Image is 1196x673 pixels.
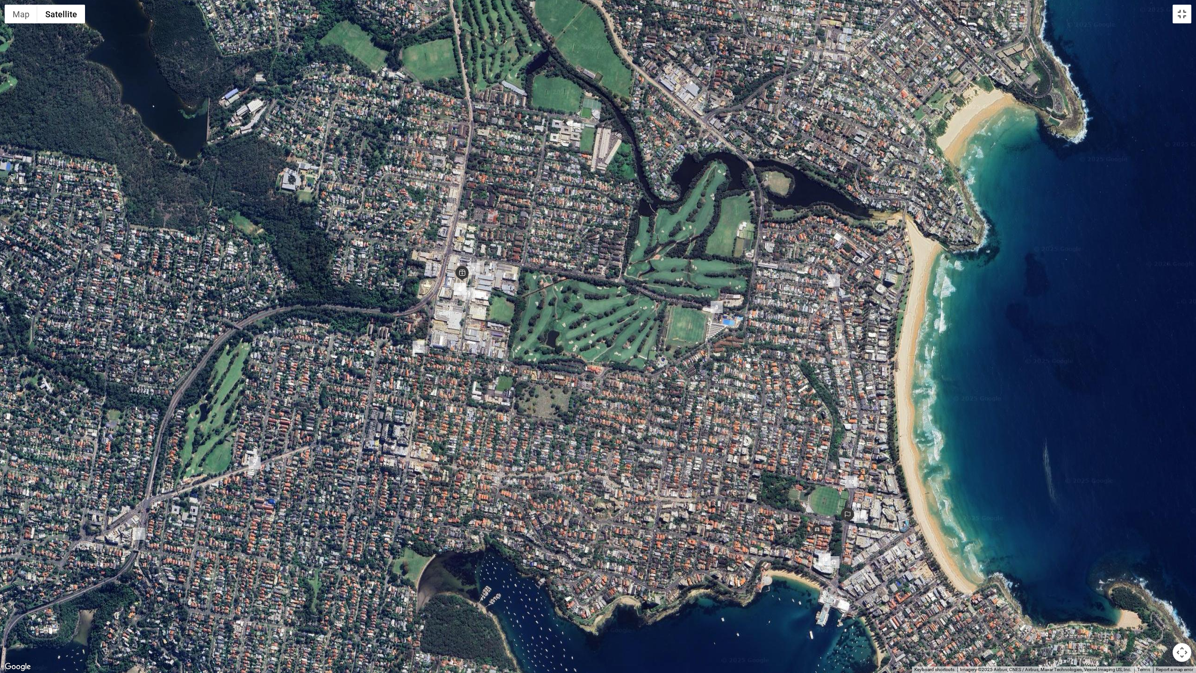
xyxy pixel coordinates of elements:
div: 9 [828,274,840,286]
button: Keyboard shortcuts [914,666,954,673]
div: 10 [845,476,857,488]
span: Imagery ©2025 Airbus, CNES / Airbus, Maxar Technologies, Vexcel Imaging US, Inc. [960,667,1132,672]
div: 11 [854,511,866,523]
a: Terms (opens in new tab) [1137,667,1150,672]
div: 14 [819,553,831,566]
button: Map camera controls [1173,643,1191,662]
div: 12 [827,556,840,568]
a: Report a map error [1156,667,1193,672]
